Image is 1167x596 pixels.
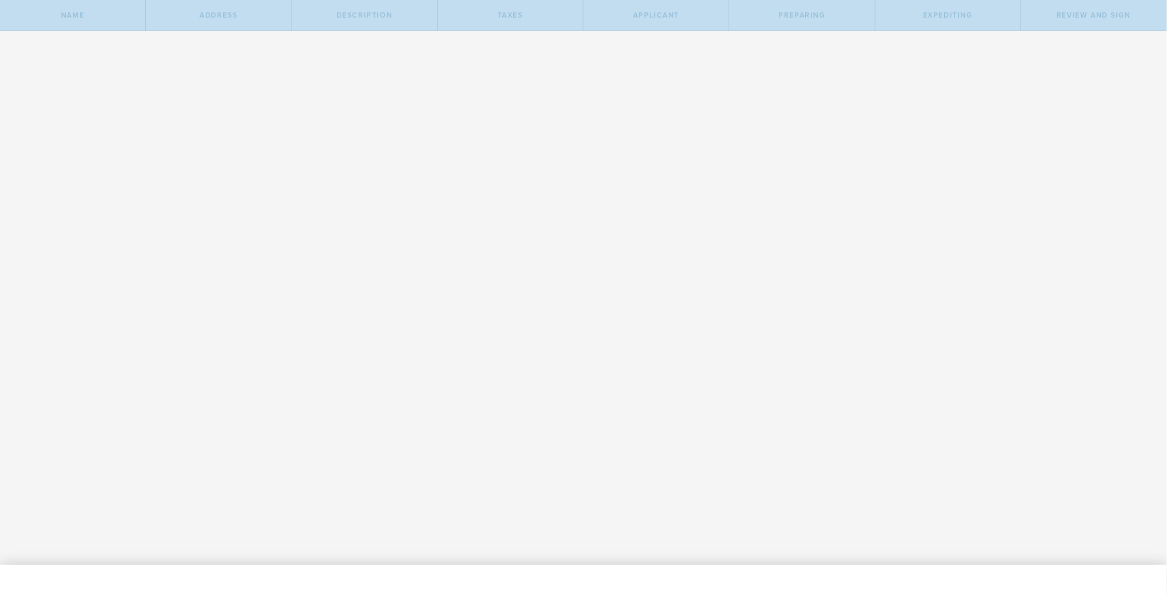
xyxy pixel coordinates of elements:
[498,11,523,20] span: Taxes
[923,11,973,20] span: Expediting
[336,11,392,20] span: Description
[199,11,237,20] span: Address
[1057,11,1131,20] span: Review and Sign
[633,11,679,20] span: Applicant
[61,11,84,20] span: Name
[779,11,825,20] span: Preparing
